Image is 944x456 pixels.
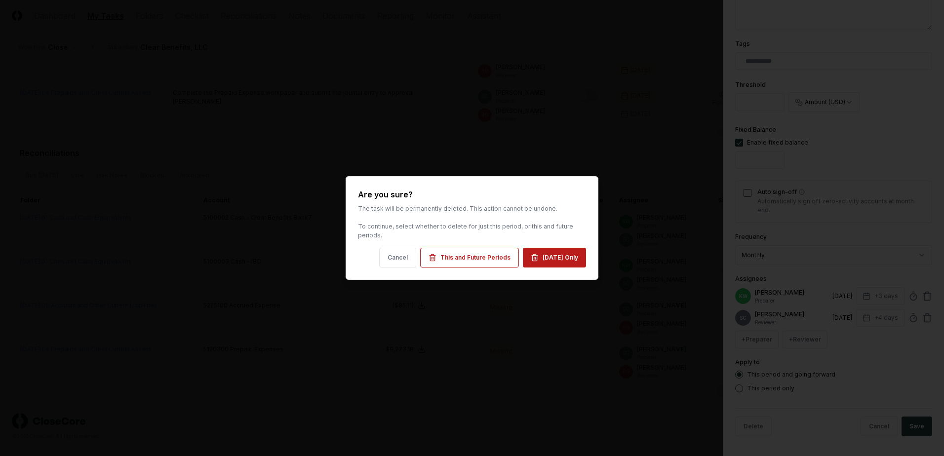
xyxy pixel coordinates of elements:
h2: Are you sure? [358,189,586,200]
button: Cancel [379,248,416,267]
button: This and Future Periods [420,248,519,267]
div: The task will be permanently deleted. This action cannot be undone. To continue, select whether t... [358,204,586,240]
button: [DATE] Only [523,248,586,267]
div: This and Future Periods [440,253,511,262]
